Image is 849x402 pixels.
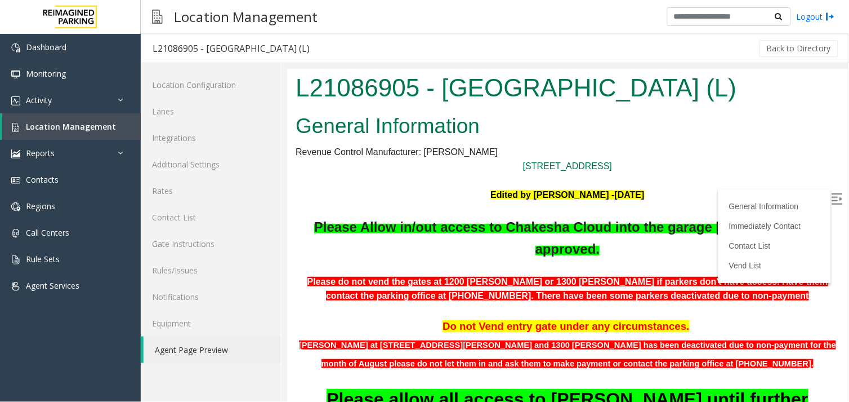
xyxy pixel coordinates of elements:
[2,113,141,140] a: Location Management
[544,125,556,136] img: Open/Close Sidebar Menu
[11,96,20,105] img: 'icon'
[26,42,66,52] span: Dashboard
[203,121,357,131] font: Edited by [PERSON_NAME] -[DATE]
[759,40,838,57] button: Back to Directory
[26,227,69,238] span: Call Centers
[141,204,281,231] a: Contact List
[11,176,20,185] img: 'icon'
[12,272,549,299] font: [PERSON_NAME] at [STREET_ADDRESS][PERSON_NAME] and 1300 [PERSON_NAME] has been deactivated due to...
[26,95,52,105] span: Activity
[11,123,20,132] img: 'icon'
[168,3,323,30] h3: Location Management
[141,151,281,178] a: Additional Settings
[442,133,512,142] a: General Information
[442,192,475,201] a: Vend List
[26,121,116,132] span: Location Management
[20,208,541,232] span: Please do not vend the gates at 1200 [PERSON_NAME] or 1300 [PERSON_NAME] if parkers don't have ac...
[11,149,20,158] img: 'icon'
[144,337,281,363] a: Agent Page Preview
[141,178,281,204] a: Rates
[83,151,125,166] span: llow in
[11,70,20,79] img: 'icon'
[826,11,835,23] img: logout
[442,153,514,162] a: Immediately Contact
[141,72,281,98] a: Location Configuration
[26,280,79,291] span: Agent Services
[141,231,281,257] a: Gate Instructions
[155,251,403,263] span: Do not Vend entry gate under any circumstances.
[26,174,59,185] span: Contacts
[141,125,281,151] a: Integrations
[236,92,325,102] a: [STREET_ADDRESS]
[442,173,484,182] a: Contact List
[26,254,60,264] span: Rule Sets
[26,68,66,79] span: Monitoring
[11,229,20,238] img: 'icon'
[141,98,281,125] a: Lanes
[141,284,281,310] a: Notifications
[125,151,534,187] span: /out access to Chakesha Cloud into the garage [DATE] as it was approved.
[27,151,83,166] span: Please A
[8,2,552,37] h1: L21086905 - [GEOGRAPHIC_DATA] (L)
[26,201,55,211] span: Regions
[153,41,310,56] div: L21086905 - [GEOGRAPHIC_DATA] (L)
[11,282,20,291] img: 'icon'
[152,3,163,30] img: pageIcon
[11,43,20,52] img: 'icon'
[39,320,521,365] span: Please allow all access to [PERSON_NAME] until further notice.
[141,310,281,337] a: Equipment
[141,257,281,284] a: Rules/Issues
[26,148,55,158] span: Reports
[11,202,20,211] img: 'icon'
[8,43,552,72] h2: General Information
[797,11,835,23] a: Logout
[11,255,20,264] img: 'icon'
[8,78,211,88] span: Revenue Control Manufacturer: [PERSON_NAME]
